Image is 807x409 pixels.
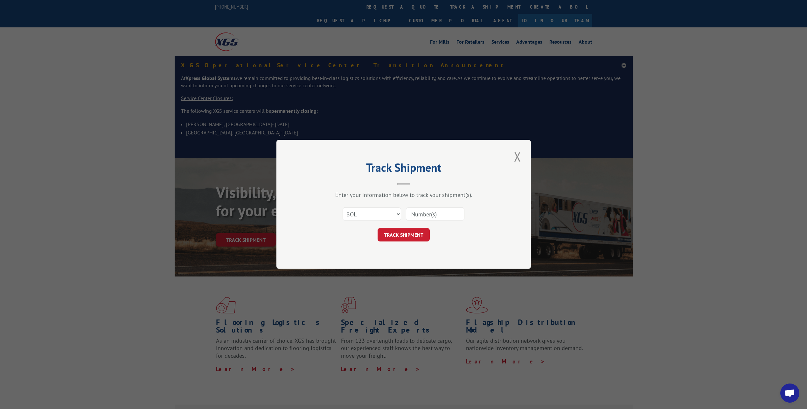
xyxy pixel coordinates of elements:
[512,148,523,165] button: Close modal
[308,163,499,175] h2: Track Shipment
[780,384,799,403] a: Open chat
[378,228,430,242] button: TRACK SHIPMENT
[406,208,464,221] input: Number(s)
[308,191,499,199] div: Enter your information below to track your shipment(s).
